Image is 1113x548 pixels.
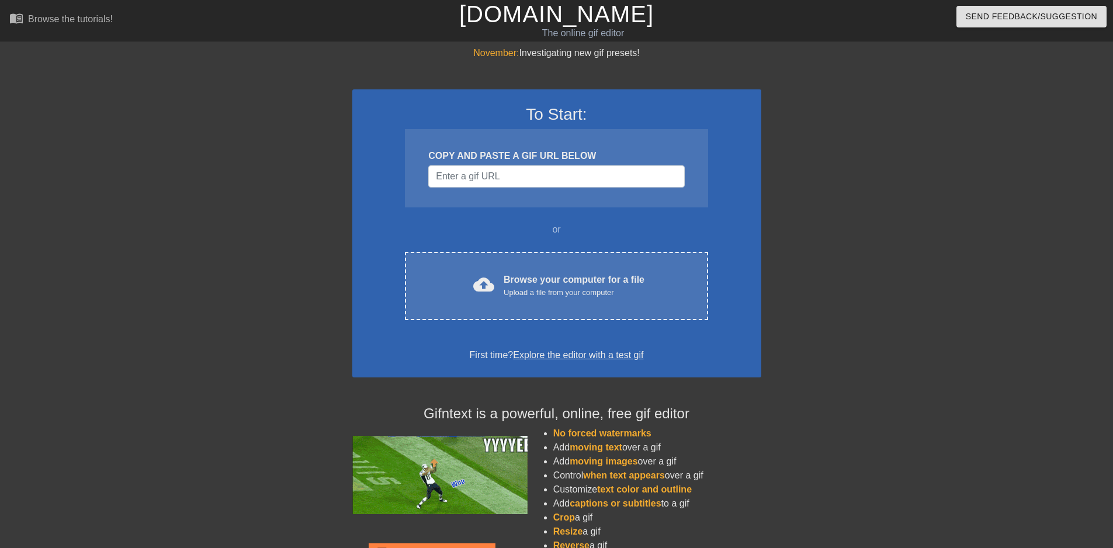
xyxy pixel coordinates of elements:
[553,511,761,525] li: a gif
[9,11,113,29] a: Browse the tutorials!
[352,46,761,60] div: Investigating new gif presets!
[570,442,622,452] span: moving text
[428,165,684,188] input: Username
[28,14,113,24] div: Browse the tutorials!
[504,273,644,299] div: Browse your computer for a file
[553,483,761,497] li: Customize
[553,455,761,469] li: Add over a gif
[553,512,575,522] span: Crop
[553,497,761,511] li: Add to a gif
[597,484,692,494] span: text color and outline
[383,223,731,237] div: or
[553,525,761,539] li: a gif
[473,48,519,58] span: November:
[352,436,528,514] img: football_small.gif
[428,149,684,163] div: COPY AND PASTE A GIF URL BELOW
[956,6,1107,27] button: Send Feedback/Suggestion
[513,350,643,360] a: Explore the editor with a test gif
[352,405,761,422] h4: Gifntext is a powerful, online, free gif editor
[504,287,644,299] div: Upload a file from your computer
[367,105,746,124] h3: To Start:
[966,9,1097,24] span: Send Feedback/Suggestion
[553,469,761,483] li: Control over a gif
[459,1,654,27] a: [DOMAIN_NAME]
[553,428,651,438] span: No forced watermarks
[553,441,761,455] li: Add over a gif
[570,456,637,466] span: moving images
[553,526,583,536] span: Resize
[473,274,494,295] span: cloud_upload
[583,470,665,480] span: when text appears
[367,348,746,362] div: First time?
[570,498,661,508] span: captions or subtitles
[377,26,789,40] div: The online gif editor
[9,11,23,25] span: menu_book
